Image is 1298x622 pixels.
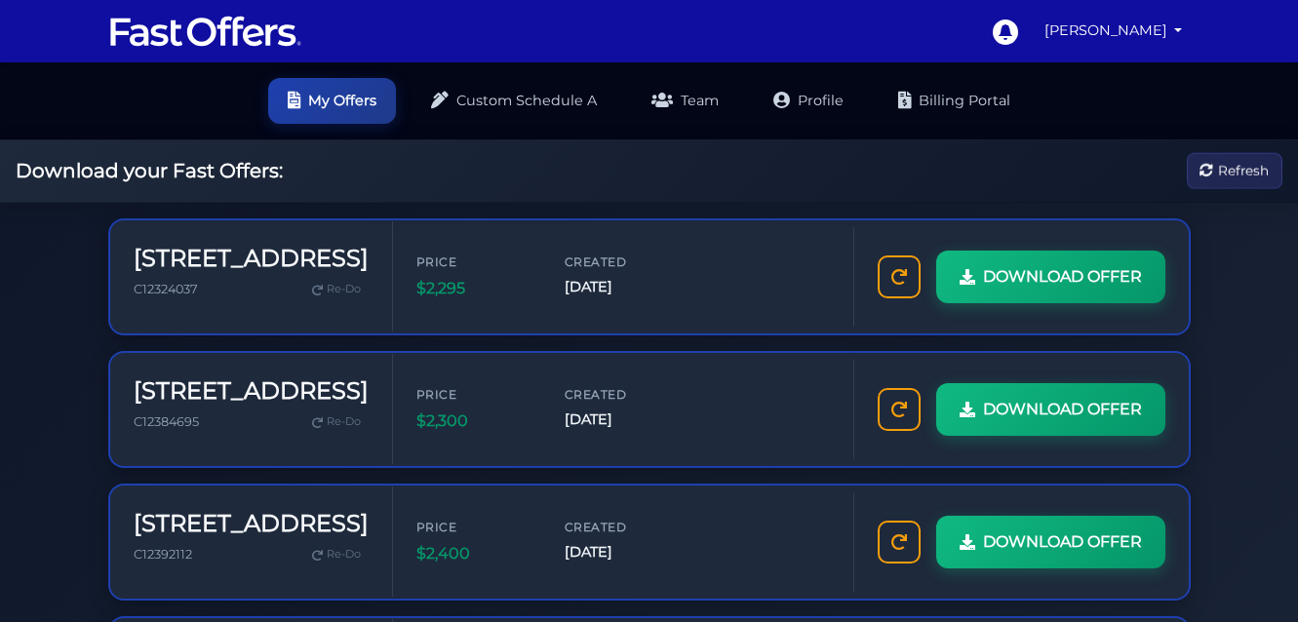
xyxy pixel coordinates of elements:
span: Refresh [1218,160,1269,181]
span: $2,300 [416,408,533,434]
span: [DATE] [565,408,682,431]
span: DOWNLOAD OFFER [983,529,1142,555]
button: Refresh [1187,153,1282,189]
span: Created [565,253,682,271]
a: Profile [754,78,863,124]
a: [PERSON_NAME] [1037,12,1191,50]
span: [DATE] [565,276,682,298]
span: Price [416,518,533,536]
span: C12384695 [134,414,199,429]
a: Billing Portal [879,78,1030,124]
span: Price [416,253,533,271]
span: [DATE] [565,541,682,564]
a: My Offers [268,78,396,124]
a: Team [632,78,738,124]
a: DOWNLOAD OFFER [936,516,1165,568]
span: Re-Do [327,413,361,431]
a: Re-Do [304,542,369,567]
span: C12392112 [134,547,192,562]
span: $2,400 [416,541,533,566]
span: C12324037 [134,282,198,296]
span: Re-Do [327,546,361,564]
span: Created [565,518,682,536]
a: Re-Do [304,409,369,435]
span: Re-Do [327,281,361,298]
span: $2,295 [416,276,533,301]
h3: [STREET_ADDRESS] [134,377,369,406]
span: DOWNLOAD OFFER [983,264,1142,290]
h3: [STREET_ADDRESS] [134,245,369,273]
span: DOWNLOAD OFFER [983,397,1142,422]
a: Re-Do [304,277,369,302]
h2: Download your Fast Offers: [16,159,283,182]
span: Created [565,385,682,404]
h3: [STREET_ADDRESS] [134,510,369,538]
a: Custom Schedule A [412,78,616,124]
a: DOWNLOAD OFFER [936,251,1165,303]
span: Price [416,385,533,404]
a: DOWNLOAD OFFER [936,383,1165,436]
